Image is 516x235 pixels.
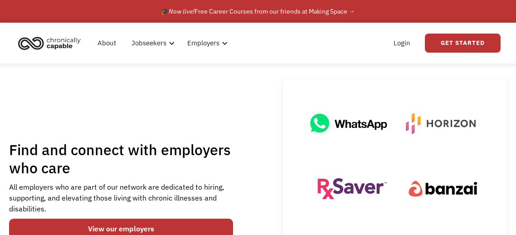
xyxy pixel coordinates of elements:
[15,33,83,53] img: Chronically Capable logo
[388,29,416,58] a: Login
[169,7,195,15] em: Now live!
[187,38,219,49] div: Employers
[126,29,177,58] div: Jobseekers
[15,33,88,53] a: home
[161,6,355,17] div: 🎓 Free Career Courses from our friends at Making Space →
[92,29,122,58] a: About
[9,181,233,214] div: All employers who are part of our network are dedicated to hiring, supporting, and elevating thos...
[182,29,230,58] div: Employers
[425,34,501,53] a: Get Started
[131,38,166,49] div: Jobseekers
[9,141,233,177] h1: Find and connect with employers who care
